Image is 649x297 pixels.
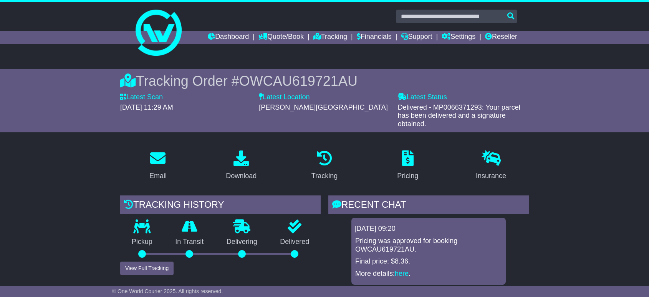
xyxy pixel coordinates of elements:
div: Download [226,171,257,181]
a: Insurance [471,148,511,184]
label: Latest Location [259,93,310,102]
button: View Full Tracking [120,262,174,275]
a: Email [144,148,172,184]
a: Quote/Book [258,31,304,44]
span: [DATE] 11:29 AM [120,103,173,111]
div: [DATE] 09:20 [354,225,503,233]
div: Tracking [311,171,338,181]
div: Tracking Order # [120,73,529,89]
div: RECENT CHAT [328,195,529,216]
a: Pricing [392,148,423,184]
a: Financials [357,31,392,44]
div: Pricing [397,171,418,181]
label: Latest Scan [120,93,163,102]
label: Latest Status [398,93,447,102]
a: here [395,270,409,277]
p: Delivering [215,238,269,246]
p: More details: . [355,270,502,278]
a: Settings [442,31,475,44]
a: Support [401,31,432,44]
span: © One World Courier 2025. All rights reserved. [112,288,223,294]
div: Email [149,171,167,181]
p: In Transit [164,238,215,246]
a: Tracking [306,148,343,184]
div: Tracking history [120,195,321,216]
span: [PERSON_NAME][GEOGRAPHIC_DATA] [259,103,387,111]
p: Pickup [120,238,164,246]
a: Tracking [313,31,347,44]
div: Insurance [476,171,506,181]
span: Delivered - MP0066371293: Your parcel has been delivered and a signature obtained. [398,103,520,128]
a: Reseller [485,31,517,44]
p: Pricing was approved for booking OWCAU619721AU. [355,237,502,254]
a: Download [221,148,262,184]
a: Dashboard [208,31,249,44]
p: Final price: $8.36. [355,257,502,266]
p: Delivered [269,238,321,246]
span: OWCAU619721AU [239,73,358,89]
